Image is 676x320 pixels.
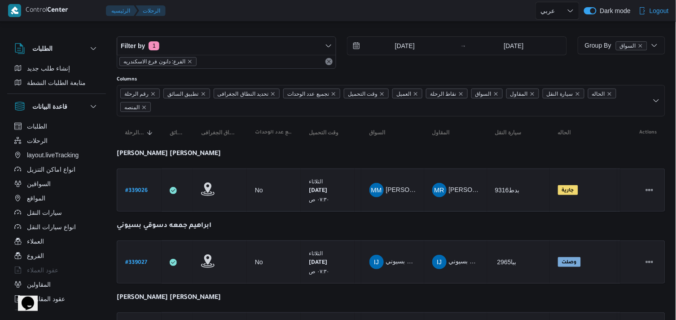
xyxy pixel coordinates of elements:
span: رقم الرحلة [124,89,149,99]
span: MR [434,183,444,197]
b: ابراهيم جمعه دسوقي بسيوني [117,222,211,230]
button: Remove المنصه from selection in this group [141,105,147,110]
button: Remove رقم الرحلة from selection in this group [150,91,156,97]
span: العميل [392,89,422,98]
label: Columns [117,76,137,83]
span: المقاولين [27,279,51,290]
span: السواق [471,89,503,98]
b: [DATE] [309,260,327,266]
svg: Sorted in descending order [146,129,154,136]
span: نقاط الرحلة [430,89,456,99]
div: Ibrahem Jmuaah Dsaoqai Bsaioni [432,255,447,269]
button: الحاله [554,125,613,140]
div: الطلبات [7,61,106,93]
span: layout.liveTracking [27,150,79,160]
span: الطلبات [27,121,47,132]
button: Remove تطبيق السائق from selection in this group [201,91,206,97]
span: متابعة الطلبات النشطة [27,77,86,88]
span: MM [371,183,382,197]
span: اجهزة التليفون [27,308,64,319]
small: الثلاثاء [309,178,323,184]
span: الحاله [558,129,571,136]
a: #339027 [125,256,147,268]
div: قاعدة البيانات [7,119,106,314]
button: Remove سيارة النقل from selection in this group [575,91,580,97]
span: عقود العملاء [27,265,58,276]
span: وقت التحميل [309,129,338,136]
span: Logout [650,5,669,16]
b: جارية [562,188,574,193]
span: تجميع عدد الوحدات [287,89,329,99]
span: تحديد النطاق الجغرافى [214,89,280,98]
b: Center [47,7,68,14]
button: عقود العملاء [11,263,102,277]
span: السواقين [27,178,51,189]
span: تحديد النطاق الجغرافى [218,89,269,99]
span: جارية [558,185,578,195]
button: تحديد النطاق الجغرافى [198,125,242,140]
b: # 339027 [125,260,147,266]
button: Remove تحديد النطاق الجغرافى from selection in this group [270,91,276,97]
span: 2965ببا [497,258,517,266]
small: ٠٧:٣٠ ص [309,196,329,202]
button: الفروع [11,249,102,263]
button: الرحلات [11,133,102,148]
span: تطبيق السائق [167,89,198,99]
button: إنشاء طلب جديد [11,61,102,76]
button: الطلبات [11,119,102,133]
span: السواق [620,42,636,50]
button: الرحلات [136,5,166,16]
span: العميل [396,89,411,99]
button: Remove السواق from selection in this group [493,91,499,97]
span: 1 active filters [149,41,159,50]
button: السواق [366,125,420,140]
button: المواقع [11,191,102,205]
span: عقود المقاولين [27,293,65,304]
button: المقاولين [11,277,102,292]
button: Remove وقت التحميل from selection in this group [379,91,385,97]
iframe: chat widget [9,284,38,311]
div: Muhammad Radha Ibrahem Said Ahmad Ali [432,183,447,197]
span: بدط9316 [495,187,520,194]
span: IJ [374,255,379,269]
button: remove selected entity [638,43,643,49]
div: Muhammad Mbrok Muhammad Abadalaatai [369,183,384,197]
button: الرئيسيه [106,5,137,16]
button: رقم الرحلةSorted in descending order [121,125,157,140]
div: → [460,43,466,49]
button: Filter by1 active filters [117,37,336,55]
button: تطبيق السائق [166,125,189,140]
span: Dark mode [597,7,631,14]
b: # 339026 [125,188,148,194]
span: [PERSON_NAME] [PERSON_NAME] علي [449,186,567,193]
button: الطلبات [14,43,99,54]
button: سيارة النقل [492,125,545,140]
input: Press the down key to open a popover containing a calendar. [469,37,558,55]
button: Actions [642,183,657,197]
span: رقم الرحلة; Sorted in descending order [125,129,145,136]
button: العملاء [11,234,102,249]
button: remove selected entity [187,59,193,64]
small: الثلاثاء [309,250,323,256]
div: Ibrahem Jmuaah Dsaoqai Bsaioni [369,255,384,269]
div: No [255,258,263,266]
span: تجميع عدد الوحدات [283,89,340,98]
span: Group By السواق [585,42,647,49]
span: انواع اماكن التنزيل [27,164,75,175]
b: [DATE] [309,188,327,194]
button: Actions [642,255,657,269]
button: Open list of options [653,97,660,104]
small: ٠٧:٣٠ ص [309,268,329,274]
button: Remove الحاله from selection in this group [607,91,612,97]
h3: قاعدة البيانات [32,101,67,112]
span: Filter by [121,40,145,51]
span: الرحلات [27,135,48,146]
span: سيارة النقل [495,129,522,136]
span: السواق [475,89,492,99]
a: #339026 [125,184,148,196]
button: انواع سيارات النقل [11,220,102,234]
span: نقاط الرحلة [426,89,467,98]
span: سيارة النقل [543,89,584,98]
button: عقود المقاولين [11,292,102,306]
span: السواق [616,41,647,50]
